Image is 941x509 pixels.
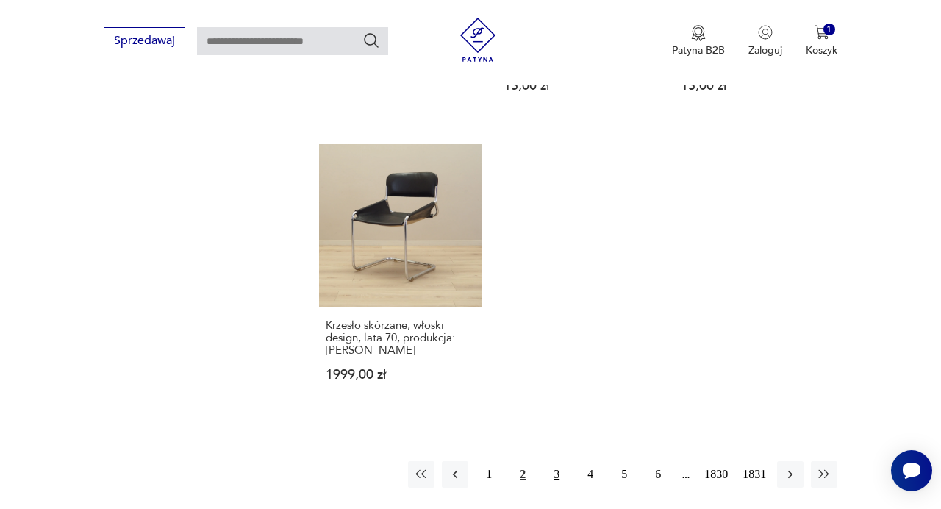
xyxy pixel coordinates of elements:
img: Ikona koszyka [815,25,829,40]
img: Ikonka użytkownika [758,25,773,40]
button: 1 [476,461,502,488]
a: Sprzedawaj [104,37,185,47]
h3: Krzesło skórzane, włoski design, lata 70, produkcja: [PERSON_NAME] [326,319,476,357]
img: Patyna - sklep z meblami i dekoracjami vintage [456,18,500,62]
p: 15,00 zł [504,79,654,92]
button: Patyna B2B [672,25,725,57]
p: Patyna B2B [672,43,725,57]
div: 1 [823,24,836,36]
img: Ikona medalu [691,25,706,41]
button: 1830 [701,461,731,488]
button: 1Koszyk [806,25,837,57]
iframe: Smartsupp widget button [891,450,932,491]
button: 2 [509,461,536,488]
button: 3 [543,461,570,488]
a: Krzesło skórzane, włoski design, lata 70, produkcja: WłochyKrzesło skórzane, włoski design, lata ... [319,144,482,410]
p: Zaloguj [748,43,782,57]
button: Zaloguj [748,25,782,57]
p: Koszyk [806,43,837,57]
a: Ikona medaluPatyna B2B [672,25,725,57]
button: 1831 [739,461,770,488]
p: 15,00 zł [681,79,831,92]
button: 4 [577,461,604,488]
button: Sprzedawaj [104,27,185,54]
button: 5 [611,461,637,488]
button: Szukaj [362,32,380,49]
p: 1999,00 zł [326,369,476,381]
button: 6 [645,461,671,488]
